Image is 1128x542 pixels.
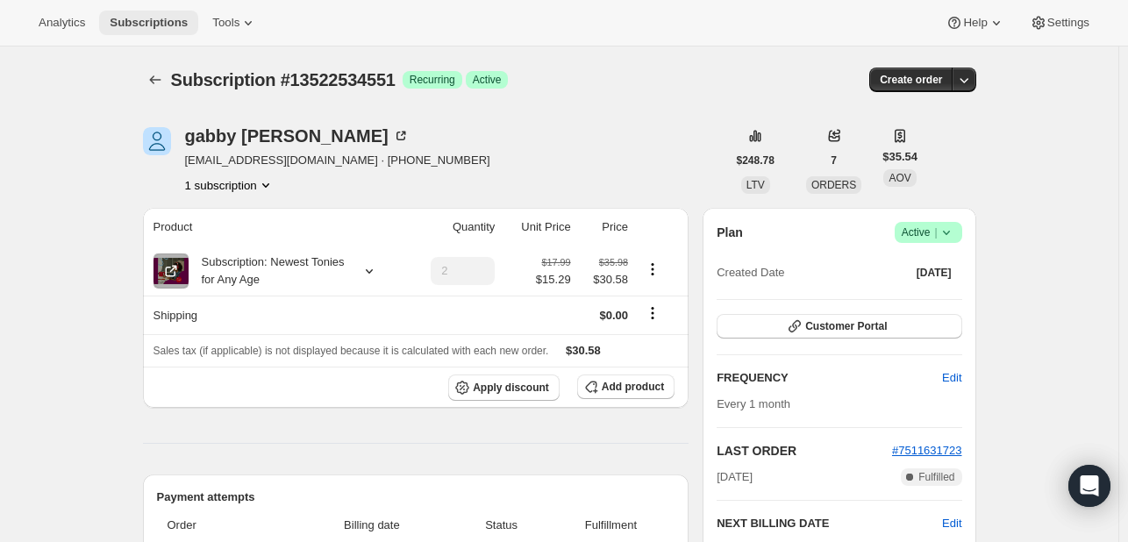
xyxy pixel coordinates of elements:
[406,208,500,246] th: Quantity
[143,68,168,92] button: Subscriptions
[39,16,85,30] span: Analytics
[185,176,275,194] button: Product actions
[298,517,445,534] span: Billing date
[882,148,917,166] span: $35.54
[473,381,549,395] span: Apply discount
[473,73,502,87] span: Active
[963,16,987,30] span: Help
[917,266,952,280] span: [DATE]
[717,397,790,410] span: Every 1 month
[889,172,910,184] span: AOV
[143,127,171,155] span: gabby parris
[918,470,954,484] span: Fulfilled
[157,489,675,506] h2: Payment attempts
[1019,11,1100,35] button: Settings
[185,127,410,145] div: gabby [PERSON_NAME]
[500,208,575,246] th: Unit Price
[212,16,239,30] span: Tools
[906,260,962,285] button: [DATE]
[892,444,962,457] a: #7511631723
[153,345,549,357] span: Sales tax (if applicable) is not displayed because it is calculated with each new order.
[811,179,856,191] span: ORDERS
[1047,16,1089,30] span: Settings
[942,369,961,387] span: Edit
[202,11,268,35] button: Tools
[717,468,753,486] span: [DATE]
[143,208,407,246] th: Product
[892,442,962,460] button: #7511631723
[143,296,407,334] th: Shipping
[737,153,775,168] span: $248.78
[746,179,765,191] span: LTV
[831,153,837,168] span: 7
[717,314,961,339] button: Customer Portal
[536,271,571,289] span: $15.29
[542,257,571,267] small: $17.99
[717,264,784,282] span: Created Date
[639,303,667,323] button: Shipping actions
[171,70,396,89] span: Subscription #13522534551
[582,271,628,289] span: $30.58
[935,11,1015,35] button: Help
[448,374,560,401] button: Apply discount
[934,225,937,239] span: |
[1068,465,1110,507] div: Open Intercom Messenger
[28,11,96,35] button: Analytics
[456,517,547,534] span: Status
[942,515,961,532] button: Edit
[932,364,972,392] button: Edit
[717,515,942,532] h2: NEXT BILLING DATE
[602,380,664,394] span: Add product
[99,11,198,35] button: Subscriptions
[717,369,942,387] h2: FREQUENCY
[410,73,455,87] span: Recurring
[717,224,743,241] h2: Plan
[599,309,628,322] span: $0.00
[577,374,675,399] button: Add product
[639,260,667,279] button: Product actions
[599,257,628,267] small: $35.98
[726,148,785,173] button: $248.78
[820,148,847,173] button: 7
[566,344,601,357] span: $30.58
[189,253,346,289] div: Subscription: Newest Tonies for Any Age
[576,208,633,246] th: Price
[110,16,188,30] span: Subscriptions
[717,442,892,460] h2: LAST ORDER
[185,152,490,169] span: [EMAIL_ADDRESS][DOMAIN_NAME] · [PHONE_NUMBER]
[902,224,955,241] span: Active
[869,68,953,92] button: Create order
[880,73,942,87] span: Create order
[805,319,887,333] span: Customer Portal
[558,517,665,534] span: Fulfillment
